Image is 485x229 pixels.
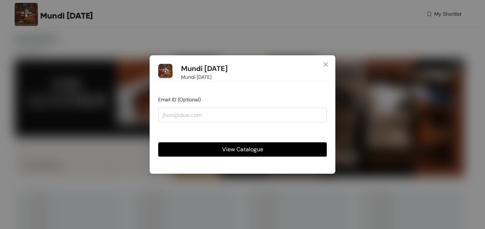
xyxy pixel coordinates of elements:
span: Email ID (Optional) [158,96,201,103]
button: Close [316,55,335,75]
button: View Catalogue [158,142,327,157]
img: Buyer Portal [158,64,172,78]
span: Mundi [DATE] [181,73,211,81]
input: jhon@doe.com [158,108,327,122]
span: View Catalogue [222,145,263,154]
h1: Mundi [DATE] [181,64,228,73]
span: close [323,62,329,67]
